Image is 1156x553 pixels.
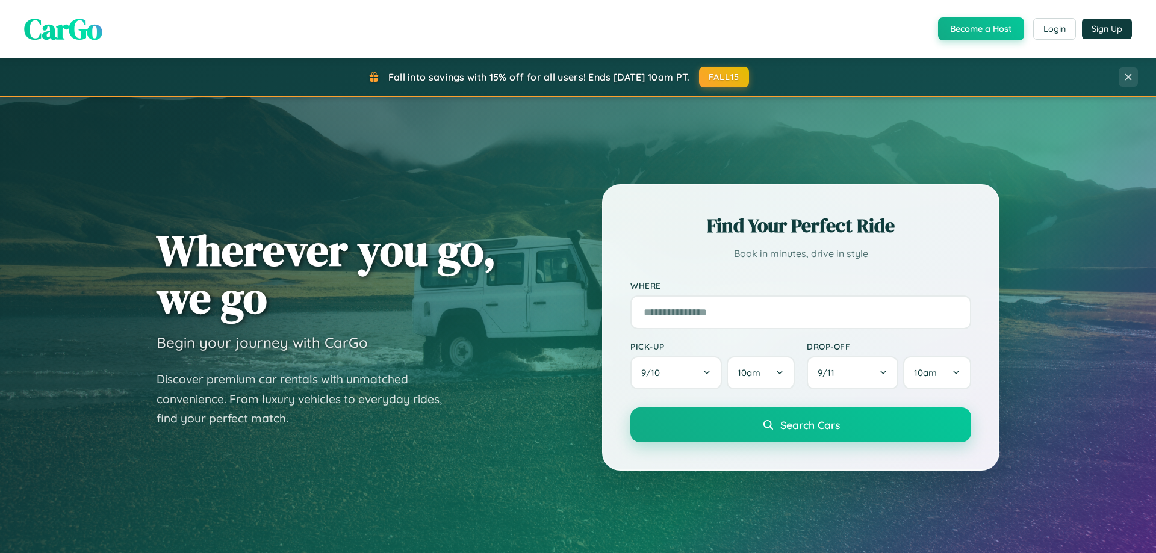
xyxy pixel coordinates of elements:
[388,71,690,83] span: Fall into savings with 15% off for all users! Ends [DATE] 10am PT.
[807,341,971,351] label: Drop-off
[938,17,1024,40] button: Become a Host
[807,356,898,389] button: 9/11
[157,333,368,351] h3: Begin your journey with CarGo
[641,367,666,378] span: 9 / 10
[699,67,750,87] button: FALL15
[630,407,971,442] button: Search Cars
[818,367,841,378] span: 9 / 11
[780,418,840,431] span: Search Cars
[630,356,722,389] button: 9/10
[630,341,795,351] label: Pick-up
[1082,19,1132,39] button: Sign Up
[24,9,102,49] span: CarGo
[738,367,760,378] span: 10am
[157,369,458,428] p: Discover premium car rentals with unmatched convenience. From luxury vehicles to everyday rides, ...
[157,226,496,321] h1: Wherever you go, we go
[630,212,971,239] h2: Find Your Perfect Ride
[630,280,971,291] label: Where
[727,356,795,389] button: 10am
[1033,18,1076,40] button: Login
[630,245,971,262] p: Book in minutes, drive in style
[903,356,971,389] button: 10am
[914,367,937,378] span: 10am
